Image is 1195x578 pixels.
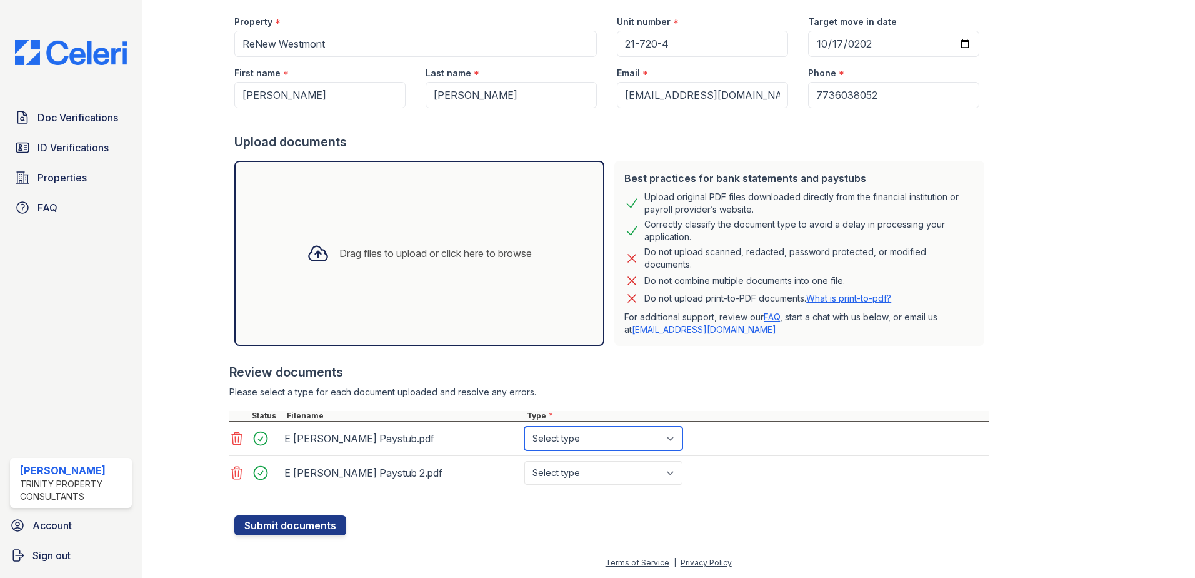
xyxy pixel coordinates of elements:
[681,558,732,567] a: Privacy Policy
[617,16,671,28] label: Unit number
[5,543,137,568] a: Sign out
[644,218,974,243] div: Correctly classify the document type to avoid a delay in processing your application.
[808,67,836,79] label: Phone
[808,16,897,28] label: Target move in date
[10,165,132,190] a: Properties
[764,312,780,322] a: FAQ
[234,16,272,28] label: Property
[10,195,132,220] a: FAQ
[644,246,974,271] div: Do not upload scanned, redacted, password protected, or modified documents.
[284,428,519,449] div: E [PERSON_NAME] Paystub.pdf
[806,293,891,303] a: What is print-to-pdf?
[234,515,346,535] button: Submit documents
[10,105,132,130] a: Doc Verifications
[624,171,974,186] div: Best practices for bank statements and paystubs
[37,170,87,185] span: Properties
[284,463,519,483] div: E [PERSON_NAME] Paystub 2.pdf
[644,292,891,305] p: Do not upload print-to-PDF documents.
[20,478,127,503] div: Trinity Property Consultants
[32,518,72,533] span: Account
[37,200,57,215] span: FAQ
[234,133,989,151] div: Upload documents
[284,411,524,421] div: Filename
[229,386,989,398] div: Please select a type for each document uploaded and resolve any errors.
[249,411,284,421] div: Status
[524,411,989,421] div: Type
[617,67,640,79] label: Email
[674,558,676,567] div: |
[644,191,974,216] div: Upload original PDF files downloaded directly from the financial institution or payroll provider’...
[5,40,137,65] img: CE_Logo_Blue-a8612792a0a2168367f1c8372b55b34899dd931a85d93a1a3d3e32e68fde9ad4.png
[229,363,989,381] div: Review documents
[606,558,669,567] a: Terms of Service
[10,135,132,160] a: ID Verifications
[32,548,71,563] span: Sign out
[234,67,281,79] label: First name
[20,463,127,478] div: [PERSON_NAME]
[339,246,532,261] div: Drag files to upload or click here to browse
[37,140,109,155] span: ID Verifications
[644,273,845,288] div: Do not combine multiple documents into one file.
[426,67,471,79] label: Last name
[37,110,118,125] span: Doc Verifications
[624,311,974,336] p: For additional support, review our , start a chat with us below, or email us at
[632,324,776,335] a: [EMAIL_ADDRESS][DOMAIN_NAME]
[5,513,137,538] a: Account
